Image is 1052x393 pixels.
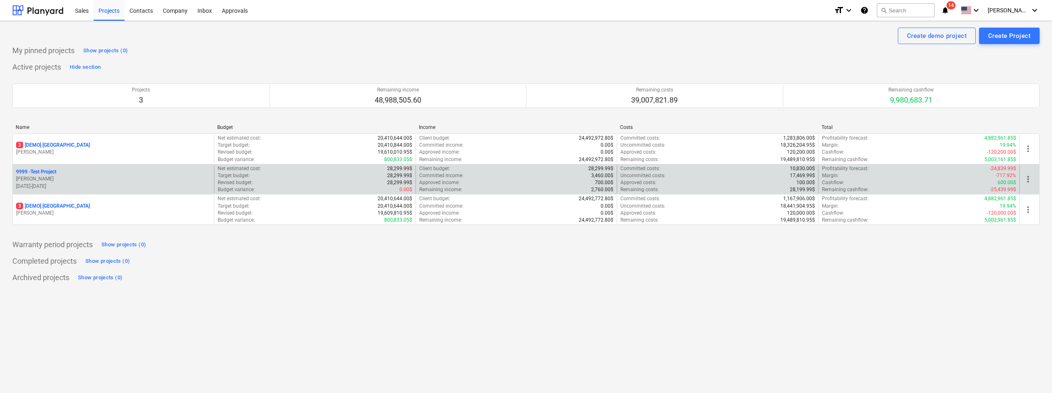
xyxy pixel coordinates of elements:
p: Margin : [822,172,839,179]
p: Remaining costs [631,87,678,94]
p: -25,439.99$ [990,186,1016,193]
p: 0.00$ [399,186,412,193]
p: 3,460.00$ [591,172,613,179]
span: search [881,7,887,14]
button: Search [877,3,935,17]
p: 2,760.00$ [591,186,613,193]
p: 20,410,644.00$ [378,195,412,202]
p: 20,410,644.00$ [378,203,412,210]
span: 3 [16,203,23,209]
div: Name [16,124,211,130]
p: Uncommitted costs : [620,142,665,149]
p: [DEMO] [GEOGRAPHIC_DATA] [16,203,90,210]
button: Show projects (0) [99,238,148,251]
p: 19,609,810.95$ [378,210,412,217]
div: 9999 -Test Project[PERSON_NAME][DATE]-[DATE] [16,168,211,189]
p: Completed projects [12,256,77,266]
p: Remaining income : [419,156,462,163]
p: 19.94% [1000,203,1016,210]
p: Committed income : [419,203,463,210]
p: 800,833.05$ [384,217,412,224]
p: Committed income : [419,142,463,149]
p: 28,299.99$ [387,172,412,179]
p: [PERSON_NAME] [16,210,211,217]
p: Warranty period projects [12,240,93,250]
p: Target budget : [218,142,250,149]
p: Remaining cashflow : [822,186,869,193]
p: Budget variance : [218,217,255,224]
p: 100.00$ [796,179,815,186]
i: keyboard_arrow_down [971,5,981,15]
p: Approved costs : [620,149,656,156]
div: Show projects (0) [78,273,122,283]
iframe: Chat Widget [1011,353,1052,393]
p: Margin : [822,142,839,149]
button: Create demo project [898,28,976,44]
p: 28,299.99$ [588,165,613,172]
p: 20,410,844.00$ [378,142,412,149]
p: Approved costs : [620,179,656,186]
div: 3[DEMO] [GEOGRAPHIC_DATA][PERSON_NAME] [16,142,211,156]
p: 4,882,961.85$ [984,135,1016,142]
p: Budget variance : [218,186,255,193]
p: Target budget : [218,203,250,210]
i: Knowledge base [860,5,869,15]
p: Approved costs : [620,210,656,217]
p: 24,492,972.80$ [579,156,613,163]
div: Create demo project [907,30,967,41]
p: Client budget : [419,165,450,172]
p: 48,988,505.60 [375,95,421,105]
p: 120,200.00$ [787,149,815,156]
button: Create Project [979,28,1040,44]
p: Client budget : [419,135,450,142]
p: 24,492,772.80$ [579,195,613,202]
p: 1,167,906.00$ [783,195,815,202]
div: Show projects (0) [85,257,130,266]
p: 20,410,644.00$ [378,135,412,142]
div: Create Project [988,30,1031,41]
p: Active projects [12,62,61,72]
p: [PERSON_NAME] [16,175,211,182]
div: Hide section [70,63,101,72]
p: 9,980,683.71 [888,95,934,105]
p: 28,299.99$ [387,179,412,186]
p: -120,200.00$ [987,149,1016,156]
p: 5,003,161.85$ [984,156,1016,163]
p: -717.92% [996,172,1016,179]
p: Approved income : [419,179,460,186]
p: 800,833.05$ [384,156,412,163]
p: Remaining cashflow : [822,217,869,224]
p: 1,283,806.00$ [783,135,815,142]
p: 3 [132,95,150,105]
p: Profitability forecast : [822,195,869,202]
p: Net estimated cost : [218,135,261,142]
i: format_size [834,5,844,15]
span: more_vert [1023,144,1033,154]
i: notifications [941,5,949,15]
p: Remaining costs : [620,156,659,163]
p: 0.00$ [601,210,613,217]
p: Profitability forecast : [822,135,869,142]
i: keyboard_arrow_down [1030,5,1040,15]
p: 17,469.99$ [790,172,815,179]
p: [DEMO] [GEOGRAPHIC_DATA] [16,142,90,149]
p: Uncommitted costs : [620,203,665,210]
p: Remaining cashflow : [822,156,869,163]
p: 4,882,961.85$ [984,195,1016,202]
p: Approved income : [419,210,460,217]
p: Margin : [822,203,839,210]
span: more_vert [1023,205,1033,215]
p: Cashflow : [822,210,844,217]
div: Show projects (0) [83,46,128,56]
p: Committed income : [419,172,463,179]
p: Remaining income : [419,217,462,224]
p: 19,489,810.95$ [780,156,815,163]
p: Approved income : [419,149,460,156]
div: 3[DEMO] [GEOGRAPHIC_DATA][PERSON_NAME] [16,203,211,217]
p: 18,441,904.95$ [780,203,815,210]
p: Cashflow : [822,149,844,156]
p: Cashflow : [822,179,844,186]
p: 0.00$ [601,149,613,156]
button: Show projects (0) [83,255,132,268]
